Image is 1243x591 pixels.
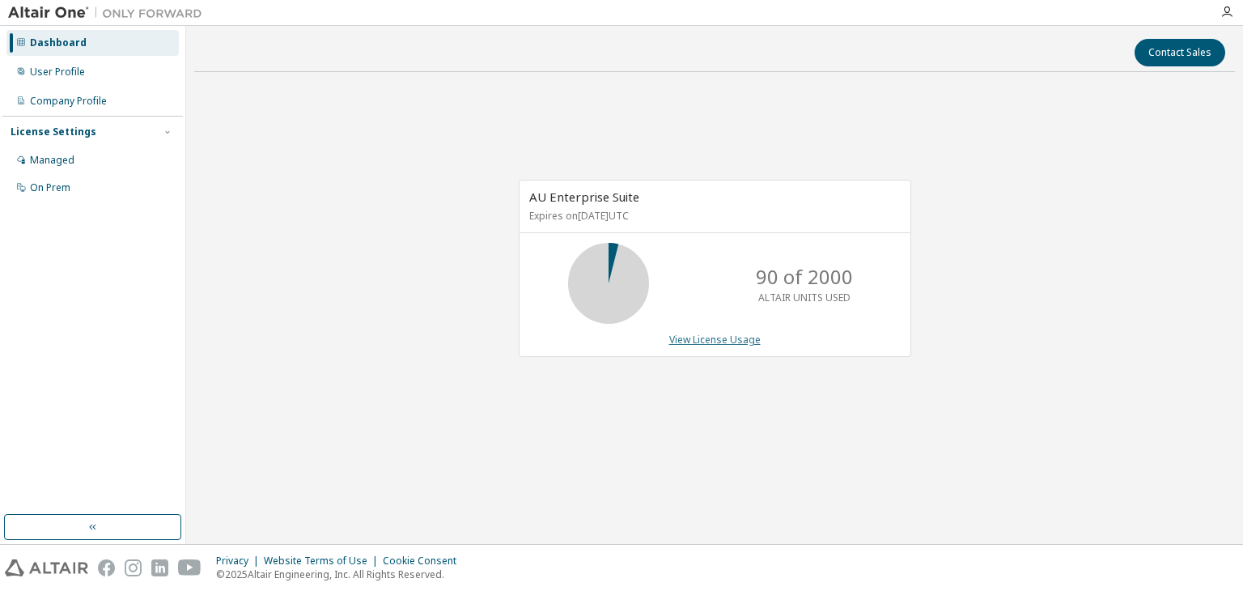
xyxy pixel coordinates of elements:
[8,5,210,21] img: Altair One
[30,95,107,108] div: Company Profile
[1135,39,1225,66] button: Contact Sales
[216,555,264,568] div: Privacy
[30,36,87,49] div: Dashboard
[264,555,383,568] div: Website Terms of Use
[5,559,88,576] img: altair_logo.svg
[178,559,202,576] img: youtube.svg
[216,568,466,581] p: © 2025 Altair Engineering, Inc. All Rights Reserved.
[30,181,70,194] div: On Prem
[383,555,466,568] div: Cookie Consent
[30,66,85,79] div: User Profile
[151,559,168,576] img: linkedin.svg
[30,154,74,167] div: Managed
[529,189,639,205] span: AU Enterprise Suite
[11,125,96,138] div: License Settings
[98,559,115,576] img: facebook.svg
[756,263,853,291] p: 90 of 2000
[529,209,897,223] p: Expires on [DATE] UTC
[758,291,851,304] p: ALTAIR UNITS USED
[125,559,142,576] img: instagram.svg
[669,333,761,347] a: View License Usage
